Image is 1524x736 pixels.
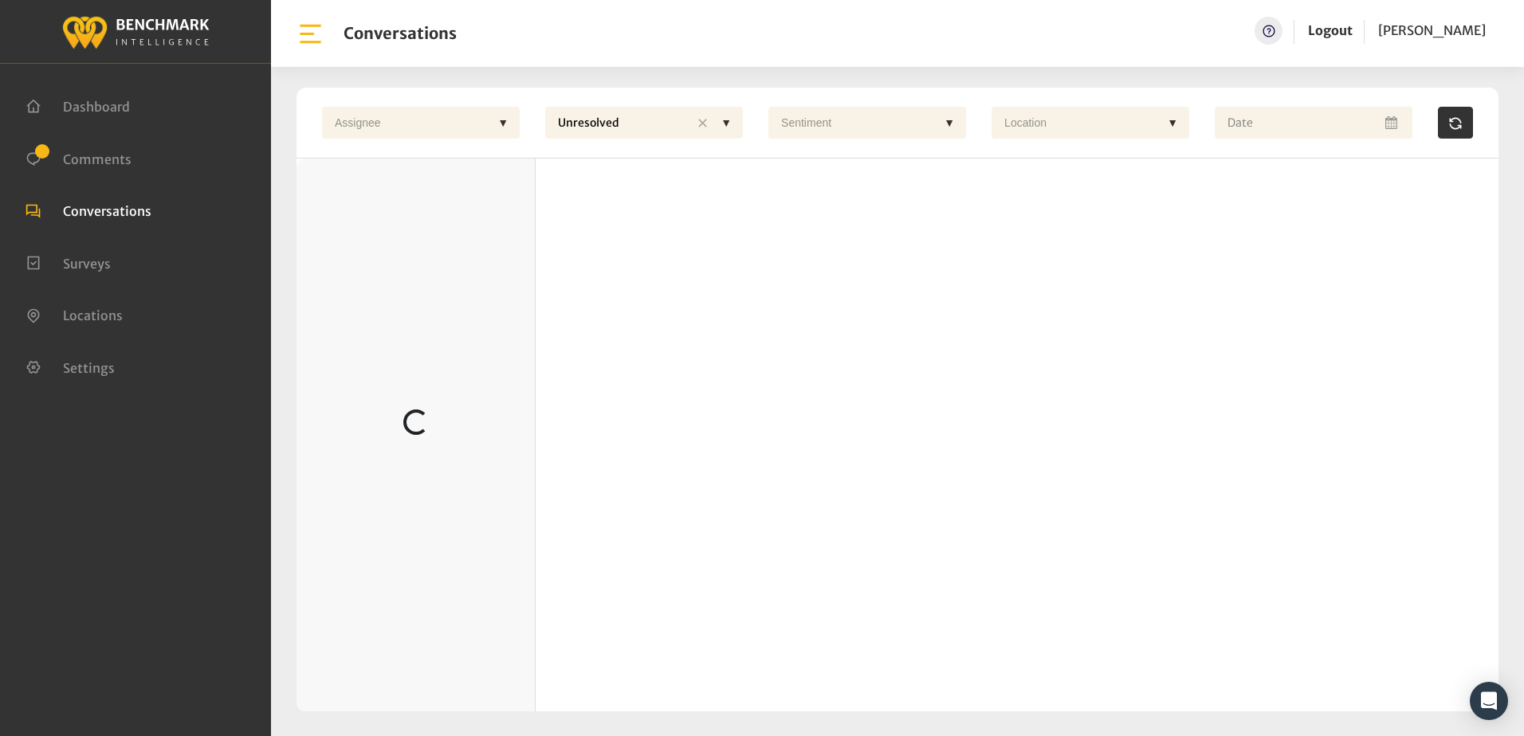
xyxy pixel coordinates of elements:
[63,255,111,271] span: Surveys
[26,202,151,217] a: Conversations
[63,151,132,166] span: Comments
[1378,17,1486,45] a: [PERSON_NAME]
[1378,22,1486,38] span: [PERSON_NAME]
[327,107,491,139] div: Assignee
[773,107,937,139] div: Sentiment
[297,20,324,48] img: bar
[1161,107,1184,139] div: ▼
[26,358,115,374] a: Settings
[996,107,1161,139] div: Location
[61,12,210,51] img: benchmark
[1382,107,1403,139] button: Open Calendar
[63,359,115,375] span: Settings
[690,107,714,140] div: ✕
[937,107,961,139] div: ▼
[26,97,130,113] a: Dashboard
[1470,682,1508,720] div: Open Intercom Messenger
[26,254,111,270] a: Surveys
[63,203,151,219] span: Conversations
[26,306,123,322] a: Locations
[344,24,457,43] h1: Conversations
[1308,22,1353,38] a: Logout
[63,99,130,115] span: Dashboard
[491,107,515,139] div: ▼
[550,107,690,140] div: Unresolved
[714,107,738,139] div: ▼
[63,307,123,323] span: Locations
[1215,107,1412,139] input: Date range input field
[26,150,132,166] a: Comments
[1308,17,1353,45] a: Logout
